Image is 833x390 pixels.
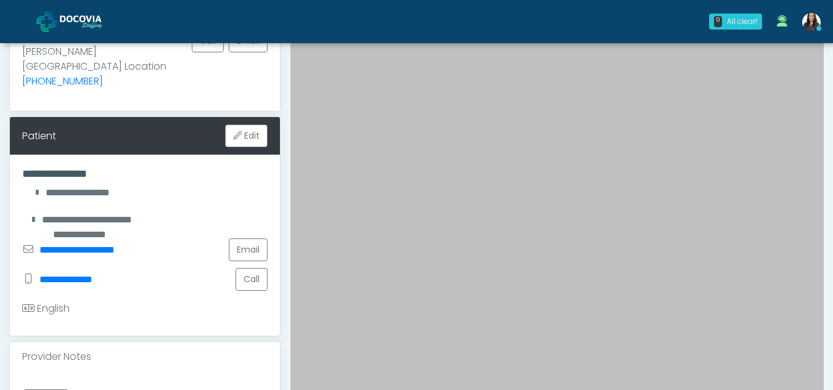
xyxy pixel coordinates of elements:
a: Docovia [36,1,121,41]
img: Docovia [36,12,57,32]
p: ESHYFT [PERSON_NAME][GEOGRAPHIC_DATA] Location [22,30,192,89]
div: Patient [22,129,56,144]
div: 0 [714,16,722,27]
img: Docovia [60,15,121,28]
div: Provider Notes [10,342,280,372]
button: Call [236,268,268,291]
a: 0 All clear! [702,9,769,35]
img: Viral Patel [802,13,821,31]
button: Edit [225,124,268,147]
a: [PHONE_NUMBER] [22,74,103,88]
a: Email [229,238,268,261]
div: English [22,301,70,316]
div: All clear! [727,16,757,27]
